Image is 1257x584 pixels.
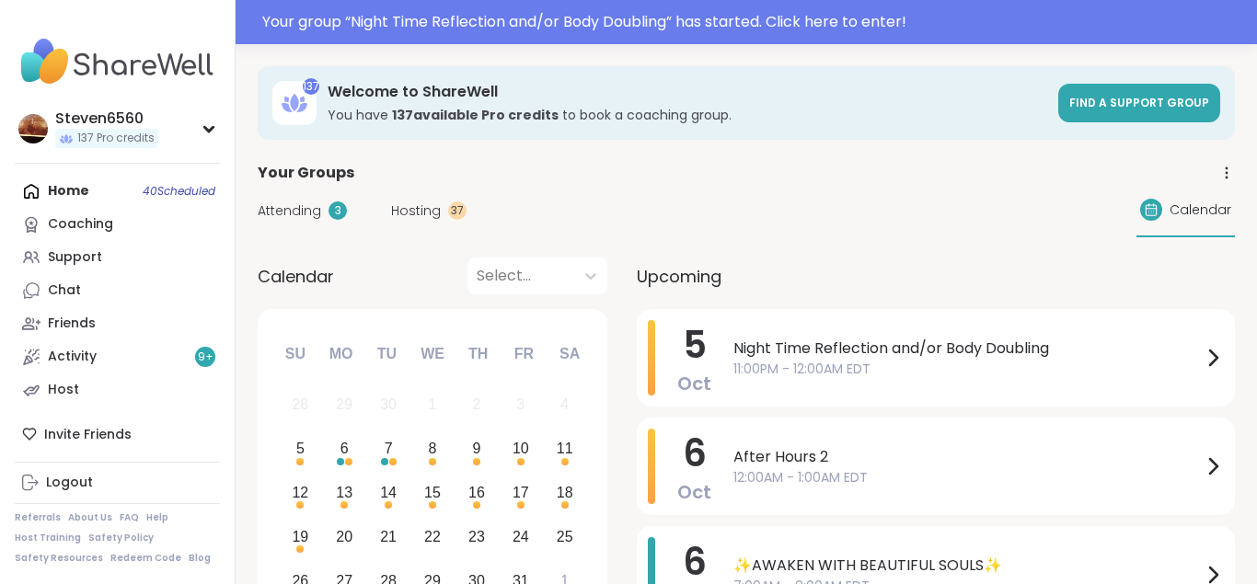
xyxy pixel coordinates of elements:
[1069,95,1209,110] span: Find a support group
[258,201,321,221] span: Attending
[198,349,213,365] span: 9 +
[733,468,1202,487] span: 12:00AM - 1:00AM EDT
[15,241,220,274] a: Support
[15,466,220,499] a: Logout
[545,517,584,556] div: Choose Saturday, October 25th, 2025
[412,334,453,374] div: We
[457,517,497,556] div: Choose Thursday, October 23rd, 2025
[320,334,361,374] div: Mo
[292,392,308,417] div: 28
[15,418,220,451] div: Invite Friends
[120,511,139,524] a: FAQ
[369,429,409,469] div: Choose Tuesday, October 7th, 2025
[329,201,347,220] div: 3
[392,106,559,124] b: 137 available Pro credit s
[146,511,168,524] a: Help
[501,429,540,469] div: Choose Friday, October 10th, 2025
[15,511,61,524] a: Referrals
[325,517,364,556] div: Choose Monday, October 20th, 2025
[424,480,441,505] div: 15
[380,480,397,505] div: 14
[48,348,97,366] div: Activity
[457,429,497,469] div: Choose Thursday, October 9th, 2025
[733,360,1202,379] span: 11:00PM - 12:00AM EDT
[545,474,584,513] div: Choose Saturday, October 18th, 2025
[325,385,364,425] div: Not available Monday, September 29th, 2025
[413,517,453,556] div: Choose Wednesday, October 22nd, 2025
[637,264,721,289] span: Upcoming
[1170,200,1231,220] span: Calendar
[15,307,220,340] a: Friends
[281,474,320,513] div: Choose Sunday, October 12th, 2025
[189,552,211,565] a: Blog
[68,511,112,524] a: About Us
[677,479,711,505] span: Oct
[336,524,352,549] div: 20
[501,385,540,425] div: Not available Friday, October 3rd, 2025
[385,436,393,461] div: 7
[413,429,453,469] div: Choose Wednesday, October 8th, 2025
[545,429,584,469] div: Choose Saturday, October 11th, 2025
[48,281,81,300] div: Chat
[48,248,102,267] div: Support
[15,373,220,407] a: Host
[1058,84,1220,122] a: Find a support group
[296,436,305,461] div: 5
[292,524,308,549] div: 19
[15,274,220,307] a: Chat
[292,480,308,505] div: 12
[15,552,103,565] a: Safety Resources
[468,524,485,549] div: 23
[281,429,320,469] div: Choose Sunday, October 5th, 2025
[513,480,529,505] div: 17
[15,340,220,373] a: Activity9+
[328,106,1047,124] h3: You have to book a coaching group.
[275,334,316,374] div: Su
[336,480,352,505] div: 13
[501,474,540,513] div: Choose Friday, October 17th, 2025
[733,338,1202,360] span: Night Time Reflection and/or Body Doubling
[48,315,96,333] div: Friends
[503,334,544,374] div: Fr
[340,436,349,461] div: 6
[513,524,529,549] div: 24
[429,392,437,417] div: 1
[262,11,1246,33] div: Your group “ Night Time Reflection and/or Body Doubling ” has started. Click here to enter!
[733,446,1202,468] span: After Hours 2
[15,532,81,544] a: Host Training
[424,524,441,549] div: 22
[413,474,453,513] div: Choose Wednesday, October 15th, 2025
[457,385,497,425] div: Not available Thursday, October 2nd, 2025
[557,480,573,505] div: 18
[48,381,79,399] div: Host
[683,428,707,479] span: 6
[380,392,397,417] div: 30
[325,474,364,513] div: Choose Monday, October 13th, 2025
[77,131,155,146] span: 137 Pro credits
[325,429,364,469] div: Choose Monday, October 6th, 2025
[448,201,467,220] div: 37
[413,385,453,425] div: Not available Wednesday, October 1st, 2025
[468,480,485,505] div: 16
[110,552,181,565] a: Redeem Code
[303,78,319,95] div: 137
[557,524,573,549] div: 25
[472,392,480,417] div: 2
[336,392,352,417] div: 29
[369,385,409,425] div: Not available Tuesday, September 30th, 2025
[88,532,154,544] a: Safety Policy
[15,29,220,94] img: ShareWell Nav Logo
[281,517,320,556] div: Choose Sunday, October 19th, 2025
[366,334,407,374] div: Tu
[15,208,220,241] a: Coaching
[391,201,441,221] span: Hosting
[557,436,573,461] div: 11
[18,114,48,143] img: Steven6560
[458,334,499,374] div: Th
[281,385,320,425] div: Not available Sunday, September 28th, 2025
[369,517,409,556] div: Choose Tuesday, October 21st, 2025
[733,555,1202,577] span: ✨AWAKEN WITH BEAUTIFUL SOULS✨
[429,436,437,461] div: 8
[258,264,334,289] span: Calendar
[560,392,569,417] div: 4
